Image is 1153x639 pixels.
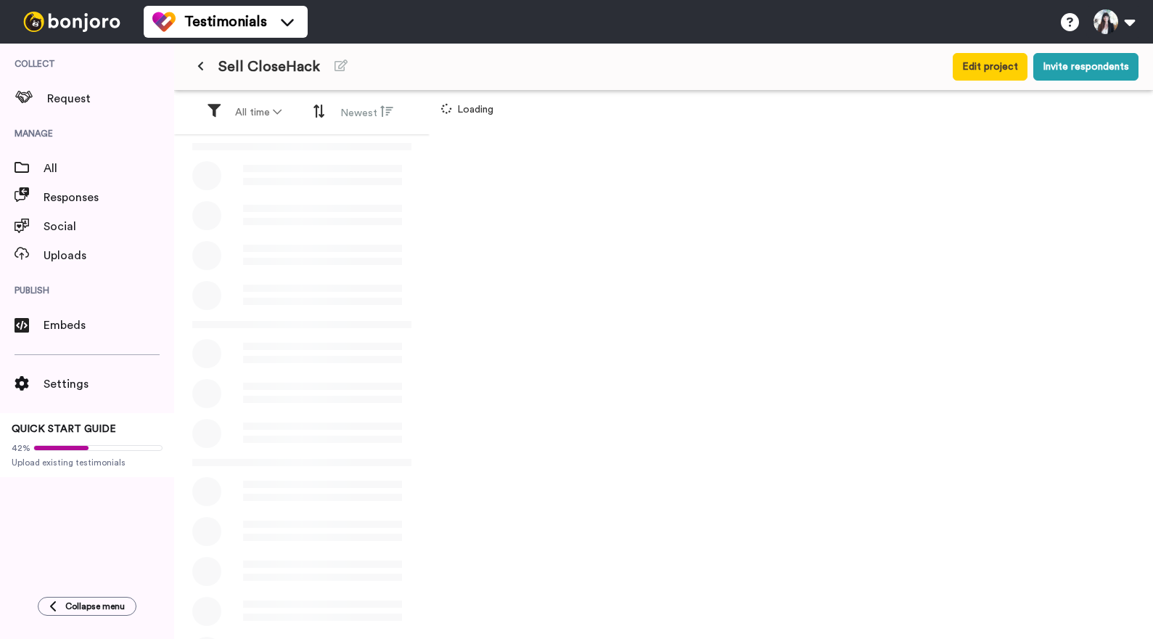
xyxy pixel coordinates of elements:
span: Testimonials [184,12,267,32]
span: 42% [12,442,30,454]
img: bj-logo-header-white.svg [17,12,126,32]
span: Social [44,218,174,235]
span: Sell CloseHack [218,57,320,77]
button: Invite respondents [1033,53,1138,81]
span: All [44,160,174,177]
img: tm-color.svg [152,10,176,33]
span: Collapse menu [65,601,125,612]
span: Uploads [44,247,174,264]
span: Request [47,90,174,107]
span: Upload existing testimonials [12,457,163,468]
span: Settings [44,375,174,393]
button: All time [226,99,290,126]
span: QUICK START GUIDE [12,424,116,434]
span: Embeds [44,317,174,334]
button: Newest [332,99,402,126]
button: Edit project [953,53,1027,81]
button: Collapse menu [38,597,136,616]
span: Responses [44,189,174,206]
